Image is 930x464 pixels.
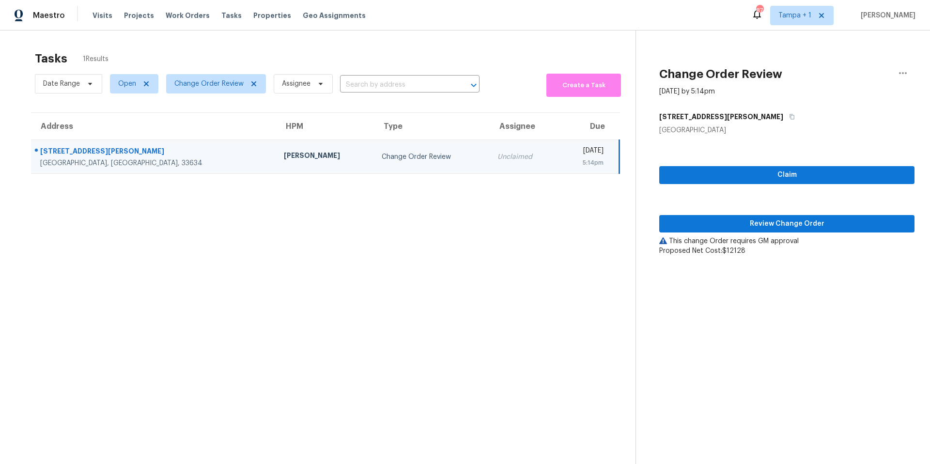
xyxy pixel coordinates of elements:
div: This change Order requires GM approval [659,236,914,246]
span: Open [118,79,136,89]
span: Maestro [33,11,65,20]
th: Due [558,113,619,140]
span: Projects [124,11,154,20]
button: Copy Address [783,108,796,125]
button: Create a Task [546,74,621,97]
div: Proposed Net Cost: $12128 [659,246,914,256]
span: Work Orders [166,11,210,20]
th: Address [31,113,276,140]
button: Review Change Order [659,215,914,233]
span: 1 Results [83,54,108,64]
span: Tasks [221,12,242,19]
th: Type [374,113,490,140]
div: [GEOGRAPHIC_DATA] [659,125,914,135]
span: Properties [253,11,291,20]
input: Search by address [340,77,452,93]
div: 87 [756,6,763,15]
span: Date Range [43,79,80,89]
span: Tampa + 1 [778,11,811,20]
h2: Tasks [35,54,67,63]
span: Geo Assignments [303,11,366,20]
span: Change Order Review [174,79,244,89]
button: Open [467,78,480,92]
div: [STREET_ADDRESS][PERSON_NAME] [40,146,268,158]
div: Change Order Review [382,152,482,162]
div: [DATE] [566,146,604,158]
div: [GEOGRAPHIC_DATA], [GEOGRAPHIC_DATA], 33634 [40,158,268,168]
h5: [STREET_ADDRESS][PERSON_NAME] [659,112,783,122]
h2: Change Order Review [659,69,782,79]
div: Unclaimed [497,152,551,162]
span: Create a Task [551,80,616,91]
div: [PERSON_NAME] [284,151,366,163]
th: HPM [276,113,374,140]
span: Assignee [282,79,310,89]
span: [PERSON_NAME] [857,11,915,20]
span: Review Change Order [667,218,907,230]
button: Claim [659,166,914,184]
div: 5:14pm [566,158,604,168]
span: Claim [667,169,907,181]
span: Visits [93,11,112,20]
div: [DATE] by 5:14pm [659,87,715,96]
th: Assignee [490,113,558,140]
